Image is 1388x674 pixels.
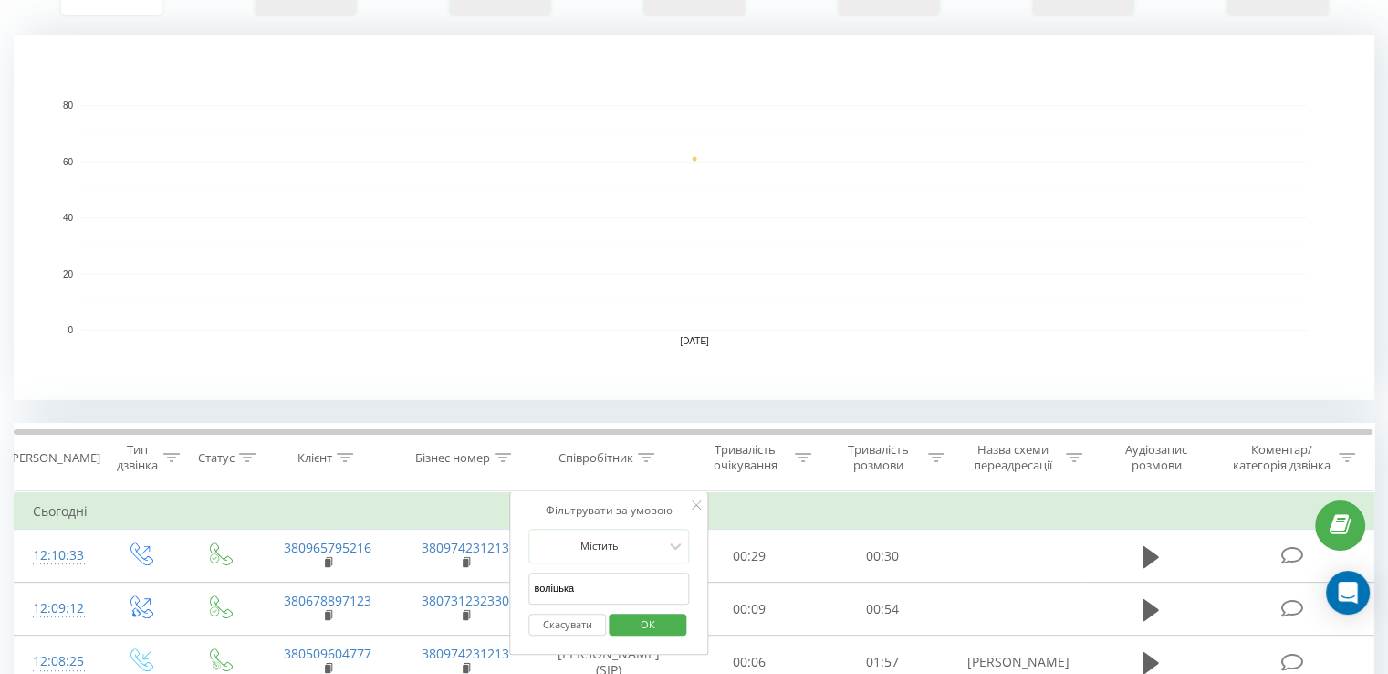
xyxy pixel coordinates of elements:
div: Співробітник [558,450,633,466]
div: [PERSON_NAME] [8,450,100,466]
div: Тривалість очікування [700,442,791,473]
div: Статус [198,450,235,466]
div: 12:09:12 [33,591,81,627]
text: [DATE] [680,336,709,346]
text: 0 [68,325,73,335]
div: Клієнт [297,450,332,466]
text: 20 [63,269,74,279]
td: 00:30 [816,530,948,583]
div: Open Intercom Messenger [1326,571,1370,615]
div: Фільтрувати за умовою [528,501,689,520]
a: 380965795216 [284,539,371,556]
div: Тривалість розмови [832,442,924,473]
td: 00:54 [816,583,948,636]
div: Тип дзвінка [115,442,158,473]
td: Сьогодні [15,493,1374,530]
text: 80 [63,100,74,111]
input: Введіть значення [528,573,689,605]
span: OK [622,610,673,638]
button: OK [609,614,686,637]
td: 00:09 [684,583,816,636]
button: Скасувати [528,614,606,637]
svg: A chart. [14,35,1374,400]
div: Коментар/категорія дзвінка [1227,442,1334,473]
a: 380974231213 [422,539,509,556]
a: 380731232330 [422,592,509,609]
div: Аудіозапис розмови [1103,442,1210,473]
a: 380678897123 [284,592,371,609]
div: Бізнес номер [415,450,490,466]
td: 00:29 [684,530,816,583]
a: 380974231213 [422,645,509,662]
a: 380509604777 [284,645,371,662]
div: 12:10:33 [33,538,81,574]
text: 40 [63,213,74,223]
div: Назва схеми переадресації [965,442,1061,473]
text: 60 [63,157,74,167]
